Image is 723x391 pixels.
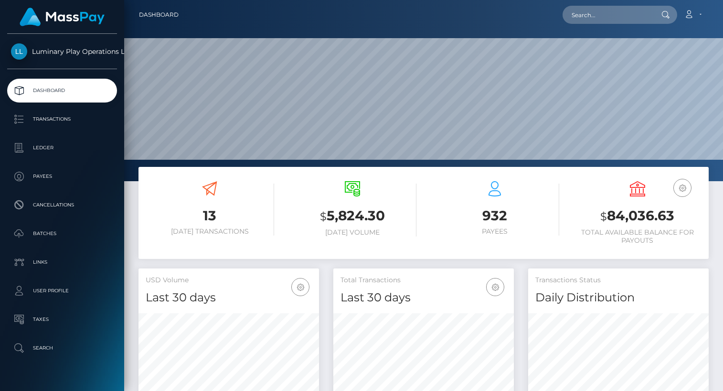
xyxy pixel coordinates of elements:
[11,226,113,241] p: Batches
[7,336,117,360] a: Search
[139,5,179,25] a: Dashboard
[563,6,652,24] input: Search...
[7,79,117,103] a: Dashboard
[11,43,27,60] img: Luminary Play Operations Limited
[535,289,702,306] h4: Daily Distribution
[11,255,113,269] p: Links
[11,341,113,355] p: Search
[11,112,113,126] p: Transactions
[7,279,117,303] a: User Profile
[288,228,417,237] h6: [DATE] Volume
[7,250,117,274] a: Links
[7,308,117,331] a: Taxes
[574,206,702,226] h3: 84,036.63
[146,289,312,306] h4: Last 30 days
[11,312,113,327] p: Taxes
[7,136,117,160] a: Ledger
[146,206,274,225] h3: 13
[11,198,113,212] p: Cancellations
[11,169,113,184] p: Payees
[535,276,702,285] h5: Transactions Status
[7,222,117,246] a: Batches
[340,276,507,285] h5: Total Transactions
[340,289,507,306] h4: Last 30 days
[11,284,113,298] p: User Profile
[600,210,607,223] small: $
[146,227,274,236] h6: [DATE] Transactions
[7,107,117,131] a: Transactions
[288,206,417,226] h3: 5,824.30
[146,276,312,285] h5: USD Volume
[574,228,702,245] h6: Total Available Balance for Payouts
[11,141,113,155] p: Ledger
[431,206,559,225] h3: 932
[320,210,327,223] small: $
[11,83,113,98] p: Dashboard
[431,227,559,236] h6: Payees
[7,47,117,56] span: Luminary Play Operations Limited
[7,165,117,188] a: Payees
[7,193,117,217] a: Cancellations
[20,8,105,26] img: MassPay Logo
